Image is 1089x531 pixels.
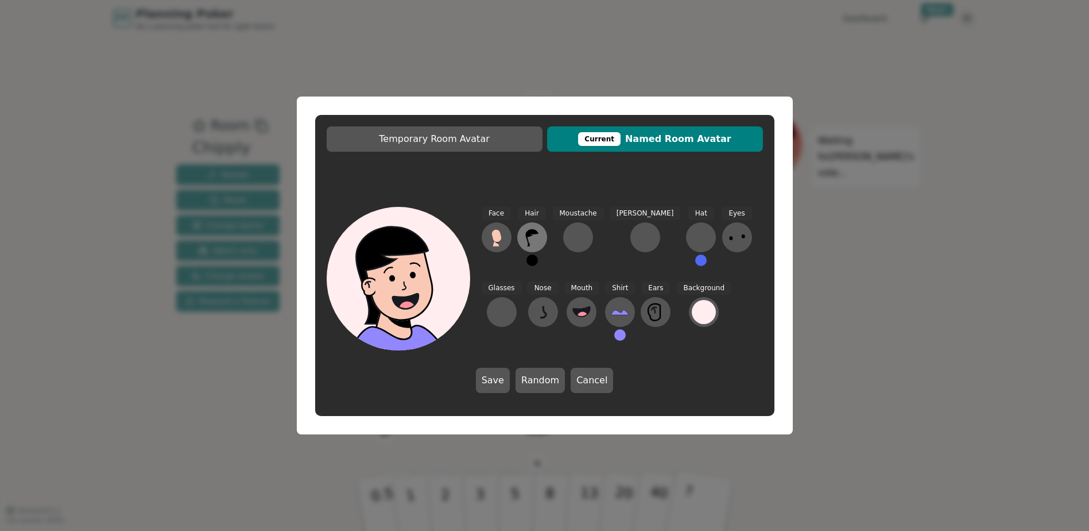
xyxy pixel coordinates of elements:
[676,282,731,295] span: Background
[482,282,522,295] span: Glasses
[327,126,542,152] button: Temporary Room Avatar
[605,282,635,295] span: Shirt
[722,207,751,220] span: Eyes
[564,282,600,295] span: Mouth
[332,132,537,146] span: Temporary Room Avatar
[528,282,559,295] span: Nose
[553,132,757,146] span: Named Room Avatar
[688,207,714,220] span: Hat
[610,207,681,220] span: [PERSON_NAME]
[578,132,621,146] div: This avatar will be displayed in dedicated rooms
[516,368,565,393] button: Random
[641,282,670,295] span: Ears
[553,207,604,220] span: Moustache
[518,207,546,220] span: Hair
[571,368,613,393] button: Cancel
[547,126,763,152] button: CurrentNamed Room Avatar
[476,368,510,393] button: Save
[482,207,511,220] span: Face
